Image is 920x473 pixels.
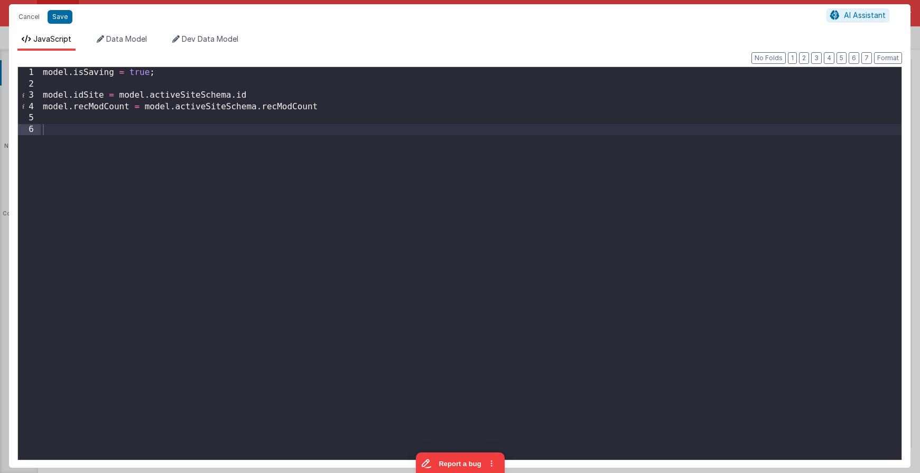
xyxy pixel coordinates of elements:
[849,52,859,64] button: 6
[48,10,72,24] button: Save
[106,34,147,43] span: Data Model
[874,52,902,64] button: Format
[837,52,847,64] button: 5
[18,112,41,124] div: 5
[826,8,889,22] button: AI Assistant
[18,124,41,136] div: 6
[824,52,834,64] button: 4
[33,34,71,43] span: JavaScript
[799,52,809,64] button: 2
[182,34,238,43] span: Dev Data Model
[788,52,797,64] button: 1
[844,11,886,20] span: AI Assistant
[13,10,45,24] button: Cancel
[18,79,41,90] div: 2
[861,52,872,64] button: 7
[18,67,41,79] div: 1
[18,101,41,113] div: 4
[751,52,786,64] button: No Folds
[18,90,41,101] div: 3
[811,52,822,64] button: 3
